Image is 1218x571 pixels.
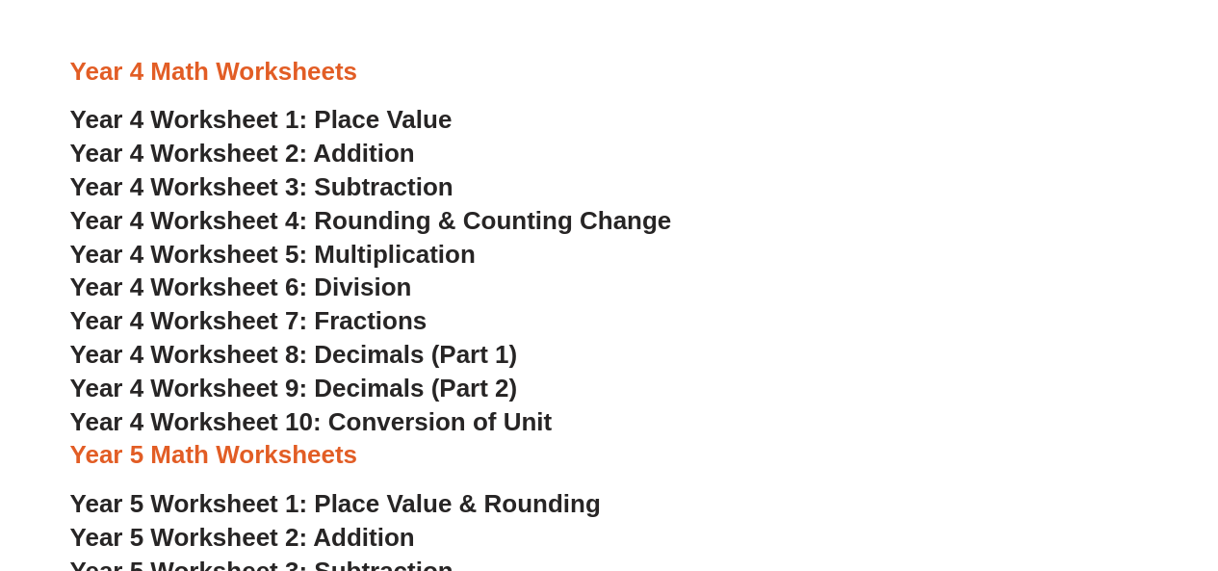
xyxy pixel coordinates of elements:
[70,139,415,168] a: Year 4 Worksheet 2: Addition
[70,172,454,201] a: Year 4 Worksheet 3: Subtraction
[70,407,553,436] a: Year 4 Worksheet 10: Conversion of Unit
[897,353,1218,571] iframe: Chat Widget
[70,523,415,552] a: Year 5 Worksheet 2: Addition
[70,439,1149,472] h3: Year 5 Math Worksheets
[70,56,1149,89] h3: Year 4 Math Worksheets
[70,306,428,335] a: Year 4 Worksheet 7: Fractions
[70,240,476,269] a: Year 4 Worksheet 5: Multiplication
[70,206,672,235] a: Year 4 Worksheet 4: Rounding & Counting Change
[70,340,518,369] a: Year 4 Worksheet 8: Decimals (Part 1)
[70,105,453,134] a: Year 4 Worksheet 1: Place Value
[70,374,518,402] a: Year 4 Worksheet 9: Decimals (Part 2)
[70,489,601,518] a: Year 5 Worksheet 1: Place Value & Rounding
[70,273,412,301] a: Year 4 Worksheet 6: Division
